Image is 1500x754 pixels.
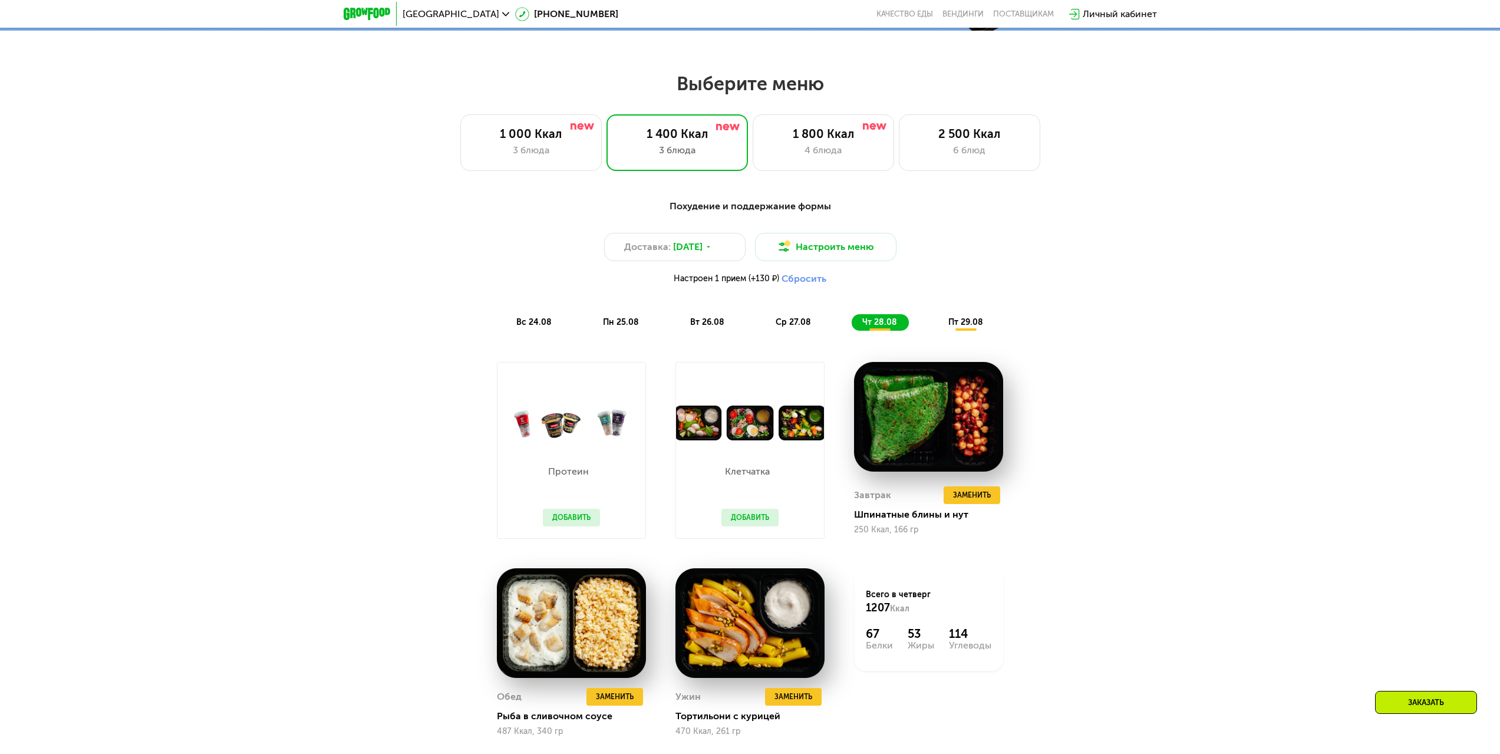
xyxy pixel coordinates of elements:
div: 3 блюда [619,143,736,157]
span: [DATE] [673,240,703,254]
a: Качество еды [876,9,933,19]
div: 53 [908,627,934,641]
span: Заменить [774,691,812,703]
div: 1 400 Ккал [619,127,736,141]
button: Добавить [543,509,600,526]
button: Настроить меню [755,233,896,261]
span: пн 25.08 [603,317,639,327]
div: Рыба в сливочном соусе [497,710,655,722]
button: Заменить [586,688,643,706]
div: 3 блюда [473,143,589,157]
span: [GEOGRAPHIC_DATA] [403,9,499,19]
div: Похудение и поддержание формы [401,199,1099,214]
div: 2 500 Ккал [911,127,1028,141]
span: пт 29.08 [948,317,983,327]
div: 1 000 Ккал [473,127,589,141]
span: вт 26.08 [690,317,724,327]
div: 487 Ккал, 340 гр [497,727,646,736]
div: Заказать [1375,691,1477,714]
button: Заменить [944,486,1000,504]
p: Клетчатка [721,467,773,476]
button: Добавить [721,509,779,526]
span: ср 27.08 [776,317,811,327]
div: 67 [866,627,893,641]
a: Вендинги [942,9,984,19]
div: Жиры [908,641,934,650]
span: Заменить [596,691,634,703]
span: чт 28.08 [862,317,897,327]
span: 1207 [866,601,890,614]
div: 470 Ккал, 261 гр [675,727,825,736]
div: 6 блюд [911,143,1028,157]
button: Сбросить [782,273,826,285]
span: Настроен 1 прием (+130 ₽) [674,275,779,283]
a: [PHONE_NUMBER] [515,7,618,21]
div: Ужин [675,688,701,706]
div: Шпинатные блины и нут [854,509,1013,521]
p: Протеин [543,467,594,476]
div: 1 800 Ккал [765,127,882,141]
div: 4 блюда [765,143,882,157]
button: Заменить [765,688,822,706]
div: Всего в четверг [866,589,991,615]
div: Обед [497,688,522,706]
div: Завтрак [854,486,891,504]
div: Тортильони с курицей [675,710,834,722]
div: 114 [949,627,991,641]
span: Доставка: [624,240,671,254]
span: вс 24.08 [516,317,552,327]
h2: Выберите меню [38,72,1462,96]
div: Углеводы [949,641,991,650]
span: Ккал [890,604,909,614]
div: Личный кабинет [1083,7,1157,21]
div: 250 Ккал, 166 гр [854,525,1003,535]
div: Белки [866,641,893,650]
span: Заменить [953,489,991,501]
div: поставщикам [993,9,1054,19]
